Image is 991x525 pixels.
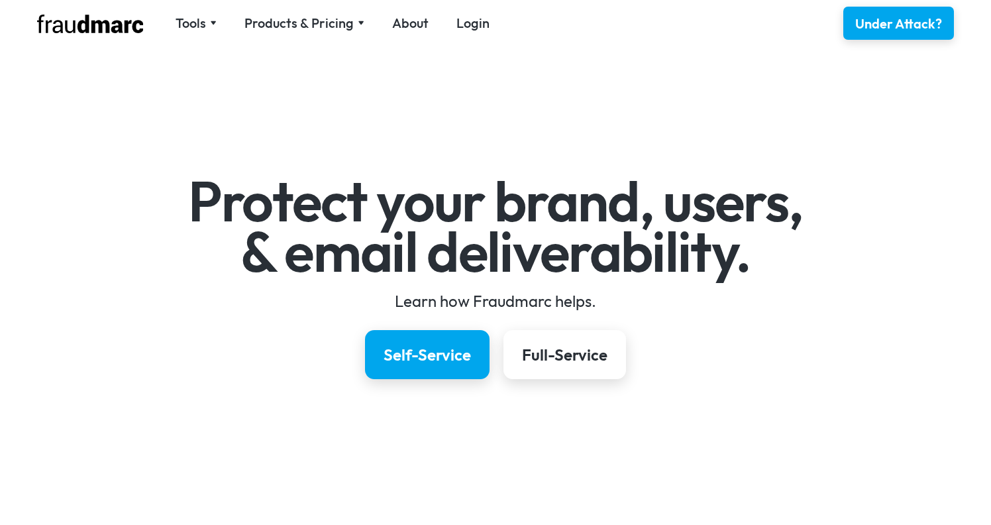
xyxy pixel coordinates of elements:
[244,14,354,32] div: Products & Pricing
[392,14,429,32] a: About
[111,176,880,276] h1: Protect your brand, users, & email deliverability.
[111,290,880,312] div: Learn how Fraudmarc helps.
[456,14,490,32] a: Login
[503,330,626,379] a: Full-Service
[855,15,942,33] div: Under Attack?
[522,344,607,365] div: Full-Service
[843,7,954,40] a: Under Attack?
[384,344,471,365] div: Self-Service
[365,330,490,379] a: Self-Service
[176,14,217,32] div: Tools
[244,14,364,32] div: Products & Pricing
[176,14,206,32] div: Tools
